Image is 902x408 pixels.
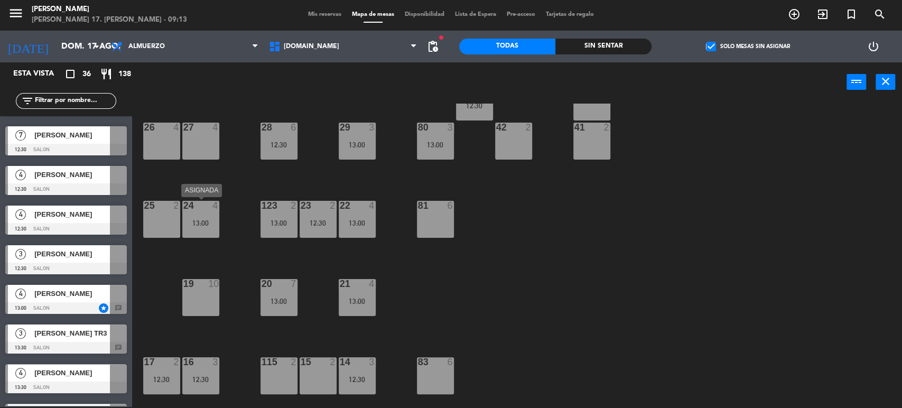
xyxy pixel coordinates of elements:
[82,68,91,80] span: 36
[525,123,532,132] div: 2
[143,376,180,383] div: 12:30
[574,123,575,132] div: 41
[496,123,497,132] div: 42
[182,219,219,227] div: 13:00
[100,68,113,80] i: restaurant
[369,201,375,210] div: 4
[15,289,26,299] span: 4
[450,12,501,17] span: Lista de Espera
[426,40,439,53] span: pending_actions
[15,249,26,259] span: 3
[173,357,180,367] div: 2
[15,170,26,180] span: 4
[867,40,879,53] i: power_settings_new
[300,219,337,227] div: 12:30
[262,201,262,210] div: 123
[183,357,184,367] div: 16
[212,201,219,210] div: 4
[34,129,110,141] span: [PERSON_NAME]
[34,328,110,339] span: [PERSON_NAME] TR3
[339,376,376,383] div: 12:30
[284,43,339,50] span: [DOMAIN_NAME]
[261,141,297,149] div: 12:30
[369,357,375,367] div: 3
[183,279,184,289] div: 19
[34,288,110,299] span: [PERSON_NAME]
[118,68,131,80] span: 138
[850,75,863,88] i: power_input
[144,201,145,210] div: 25
[339,141,376,149] div: 13:00
[603,123,610,132] div: 2
[34,367,110,378] span: [PERSON_NAME]
[183,201,184,210] div: 24
[291,201,297,210] div: 2
[876,74,895,90] button: close
[128,43,165,50] span: Almuerzo
[291,279,297,289] div: 7
[347,12,399,17] span: Mapa de mesas
[438,34,444,41] span: fiber_manual_record
[847,74,866,90] button: power_input
[261,298,297,305] div: 13:00
[456,102,493,109] div: 12:30
[5,68,76,80] div: Esta vista
[788,8,801,21] i: add_circle_outline
[706,42,789,51] label: Solo mesas sin asignar
[447,201,453,210] div: 6
[816,8,829,21] i: exit_to_app
[555,39,652,54] div: Sin sentar
[34,169,110,180] span: [PERSON_NAME]
[34,209,110,220] span: [PERSON_NAME]
[330,201,336,210] div: 2
[21,95,34,107] i: filter_list
[208,279,219,289] div: 10
[90,40,103,53] i: arrow_drop_down
[330,357,336,367] div: 2
[34,95,116,107] input: Filtrar por nombre...
[15,130,26,141] span: 7
[173,201,180,210] div: 2
[303,12,347,17] span: Mis reservas
[181,184,222,197] div: ASIGNADA
[459,39,555,54] div: Todas
[879,75,892,88] i: close
[447,123,453,132] div: 3
[64,68,77,80] i: crop_square
[369,123,375,132] div: 3
[501,12,541,17] span: Pre-acceso
[34,248,110,259] span: [PERSON_NAME]
[8,5,24,25] button: menu
[399,12,450,17] span: Disponibilidad
[212,123,219,132] div: 4
[212,357,219,367] div: 3
[144,123,145,132] div: 26
[182,376,219,383] div: 12:30
[447,357,453,367] div: 6
[15,209,26,220] span: 4
[173,123,180,132] div: 4
[706,42,715,51] span: check_box
[291,123,297,132] div: 6
[369,279,375,289] div: 4
[339,298,376,305] div: 13:00
[144,357,145,367] div: 17
[845,8,858,21] i: turned_in_not
[417,141,454,149] div: 13:00
[339,219,376,227] div: 13:00
[541,12,599,17] span: Tarjetas de regalo
[262,357,262,367] div: 115
[262,279,262,289] div: 20
[261,219,297,227] div: 13:00
[262,123,262,132] div: 28
[32,4,187,15] div: [PERSON_NAME]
